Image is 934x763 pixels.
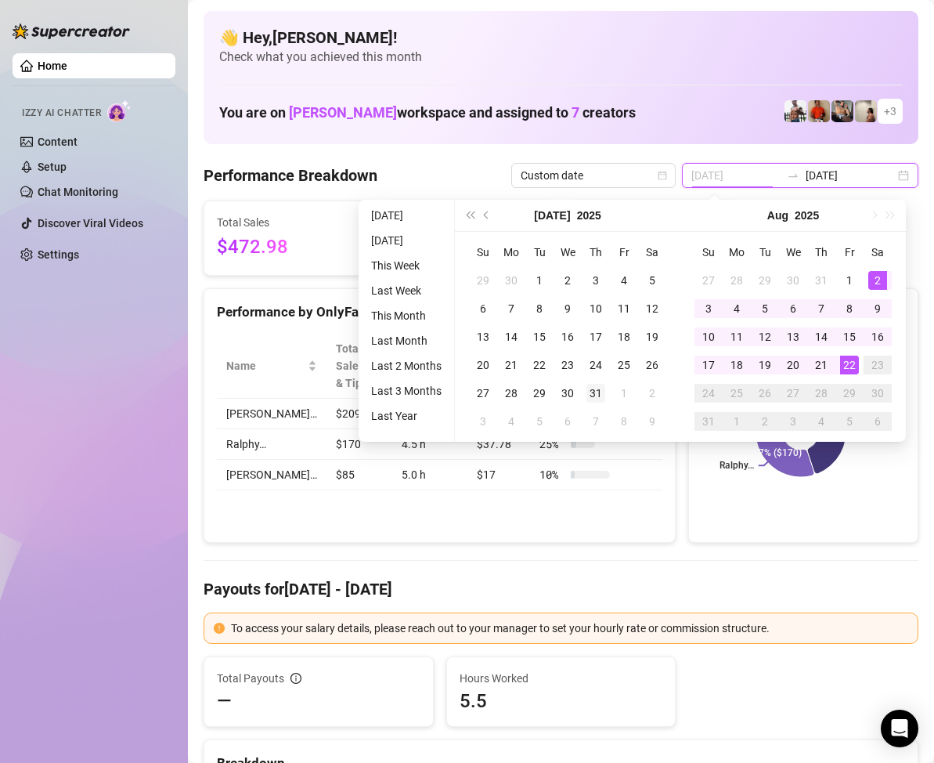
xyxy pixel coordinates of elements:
div: 15 [840,327,859,346]
td: 2025-08-01 [610,379,638,407]
div: 25 [615,356,633,374]
td: 2025-08-26 [751,379,779,407]
div: 29 [840,384,859,403]
text: Ralphy… [719,460,754,471]
button: Last year (Control + left) [461,200,478,231]
div: Open Intercom Messenger [881,710,918,747]
div: 5 [530,412,549,431]
span: Total Payouts [217,670,284,687]
div: 16 [558,327,577,346]
li: Last 3 Months [365,381,448,400]
div: 8 [840,299,859,318]
button: Previous month (PageUp) [478,200,496,231]
div: 10 [699,327,718,346]
div: 2 [643,384,662,403]
div: 10 [586,299,605,318]
div: 30 [868,384,887,403]
div: 8 [615,412,633,431]
li: Last Year [365,407,448,425]
div: 7 [812,299,831,318]
th: Th [807,238,835,266]
span: Hours Worked [460,670,663,687]
td: 2025-07-15 [525,323,554,351]
div: 13 [474,327,492,346]
td: 2025-07-31 [807,266,835,295]
div: 21 [812,356,831,374]
div: 23 [558,356,577,374]
td: 2025-07-09 [554,295,582,323]
td: [PERSON_NAME]… [217,460,326,490]
div: 7 [502,299,521,318]
td: 2025-07-06 [469,295,497,323]
div: To access your salary details, please reach out to your manager to set your hourly rate or commis... [231,620,908,637]
div: 13 [784,327,802,346]
td: 2025-09-02 [751,407,779,436]
td: 2025-08-05 [751,295,779,323]
li: Last Week [365,281,448,300]
td: 2025-07-11 [610,295,638,323]
td: 2025-07-30 [554,379,582,407]
td: 2025-08-17 [694,351,723,379]
td: 2025-08-21 [807,351,835,379]
th: Su [694,238,723,266]
div: 6 [868,412,887,431]
div: 2 [755,412,774,431]
td: 2025-07-12 [638,295,666,323]
td: 2025-07-30 [779,266,807,295]
div: 28 [727,271,746,290]
div: 5 [755,299,774,318]
th: Fr [835,238,864,266]
span: Name [226,357,305,374]
div: 1 [727,412,746,431]
a: Home [38,60,67,72]
td: 2025-07-25 [610,351,638,379]
li: This Week [365,256,448,275]
td: 2025-07-01 [525,266,554,295]
a: Content [38,136,78,148]
td: 2025-08-04 [497,407,525,436]
td: $170 [326,429,392,460]
div: 15 [530,327,549,346]
a: Setup [38,161,67,173]
div: 3 [699,299,718,318]
div: 1 [615,384,633,403]
div: 17 [699,356,718,374]
div: 24 [699,384,718,403]
div: 21 [502,356,521,374]
th: Tu [525,238,554,266]
td: 2025-08-09 [864,295,892,323]
td: 2025-07-03 [582,266,610,295]
span: Check what you achieved this month [219,49,903,66]
button: Choose a year [577,200,601,231]
td: 2025-08-05 [525,407,554,436]
td: 2025-08-11 [723,323,751,351]
td: 2025-08-06 [779,295,807,323]
div: 9 [558,299,577,318]
span: swap-right [787,169,799,182]
td: 2025-08-01 [835,266,864,295]
td: 2025-07-26 [638,351,666,379]
div: 30 [784,271,802,290]
td: 2025-07-05 [638,266,666,295]
td: 2025-09-01 [723,407,751,436]
a: Discover Viral Videos [38,217,143,230]
div: 18 [727,356,746,374]
td: 2025-08-08 [610,407,638,436]
td: 2025-07-20 [469,351,497,379]
td: 2025-07-17 [582,323,610,351]
td: 2025-08-15 [835,323,864,351]
div: 26 [755,384,774,403]
img: Ralphy [855,100,877,122]
td: 2025-07-07 [497,295,525,323]
div: 20 [784,356,802,374]
td: 2025-08-02 [864,266,892,295]
a: Settings [38,248,79,261]
h1: You are on workspace and assigned to creators [219,104,636,121]
div: 31 [586,384,605,403]
div: 6 [558,412,577,431]
td: 2025-08-12 [751,323,779,351]
span: 7 [572,104,579,121]
td: 2025-07-18 [610,323,638,351]
td: 2025-06-30 [497,266,525,295]
div: 27 [784,384,802,403]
